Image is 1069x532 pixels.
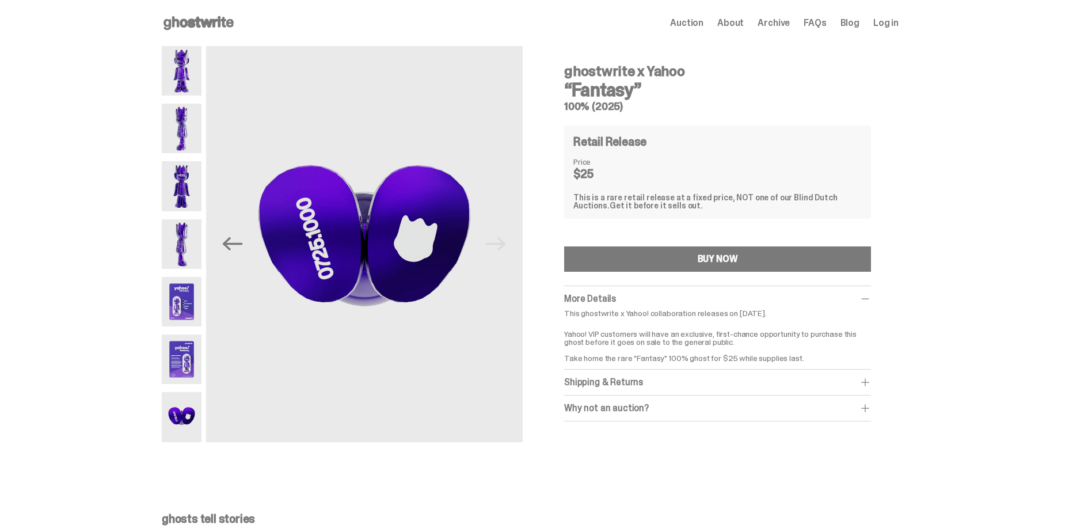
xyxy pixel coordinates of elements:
img: Yahoo-HG---2.png [162,104,201,153]
a: Auction [670,18,703,28]
div: BUY NOW [698,254,738,264]
div: Shipping & Returns [564,377,871,388]
a: Log in [873,18,899,28]
img: Yahoo-HG---7.png [162,392,201,442]
h4: ghostwrite x Yahoo [564,64,871,78]
img: Yahoo-HG---1.png [162,46,201,96]
h4: Retail Release [573,136,646,147]
h5: 100% (2025) [564,101,871,112]
img: Yahoo-HG---6.png [162,335,201,384]
a: Blog [840,18,859,28]
dt: Price [573,158,631,166]
a: FAQs [804,18,826,28]
p: This ghostwrite x Yahoo! collaboration releases on [DATE]. [564,309,871,317]
img: Yahoo-HG---4.png [162,219,201,269]
img: Yahoo-HG---5.png [162,277,201,326]
button: BUY NOW [564,246,871,272]
div: This is a rare retail release at a fixed price, NOT one of our Blind Dutch Auctions. [573,193,862,210]
img: Yahoo-HG---3.png [162,161,201,211]
a: About [717,18,744,28]
p: Yahoo! VIP customers will have an exclusive, first-chance opportunity to purchase this ghost befo... [564,322,871,362]
h3: “Fantasy” [564,81,871,99]
a: Archive [758,18,790,28]
span: More Details [564,292,616,305]
span: Get it before it sells out. [610,200,703,211]
dd: $25 [573,168,631,180]
div: Why not an auction? [564,402,871,414]
button: Previous [220,231,245,257]
img: Yahoo-HG---7.png [206,46,523,442]
p: ghosts tell stories [162,513,899,525]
